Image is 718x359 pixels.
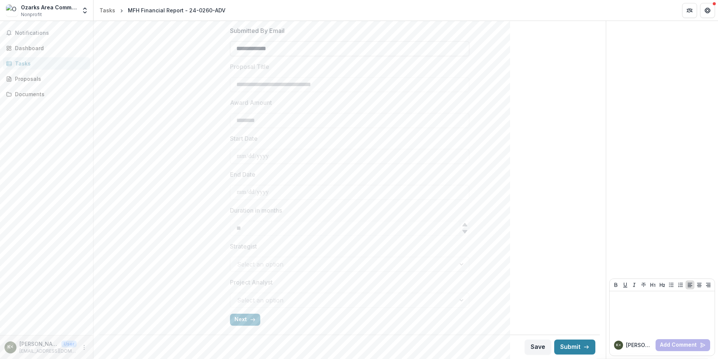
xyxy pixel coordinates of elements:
[685,280,694,289] button: Align Left
[648,280,657,289] button: Heading 1
[15,44,84,52] div: Dashboard
[611,280,620,289] button: Bold
[80,3,90,18] button: Open entity switcher
[3,88,90,100] a: Documents
[230,278,273,287] p: Project Analyst
[616,343,621,347] div: Kenneth Waugh <kwaugh@oac.ac>
[695,280,704,289] button: Align Center
[230,206,282,215] p: Duration in months
[676,280,685,289] button: Ordered List
[21,3,77,11] div: Ozarks Area Community Action Corporation
[7,345,13,350] div: Kenneth Waugh <kwaugh@oac.ac>
[639,280,648,289] button: Strike
[230,62,269,71] p: Proposal Title
[96,5,118,16] a: Tasks
[21,11,42,18] span: Nonprofit
[704,280,713,289] button: Align Right
[19,348,77,355] p: [EMAIL_ADDRESS][DOMAIN_NAME]
[658,280,667,289] button: Heading 2
[61,341,77,347] p: User
[6,4,18,16] img: Ozarks Area Community Action Corporation
[3,57,90,70] a: Tasks
[667,280,676,289] button: Bullet List
[99,6,115,14] div: Tasks
[626,341,653,349] p: [PERSON_NAME]
[96,5,228,16] nav: breadcrumb
[15,60,84,67] div: Tasks
[15,75,84,83] div: Proposals
[700,3,715,18] button: Get Help
[630,280,639,289] button: Italicize
[525,340,551,355] button: Save
[128,6,225,14] div: MFH Financial Report - 24-0260-ADV
[15,90,84,98] div: Documents
[80,343,89,352] button: More
[19,340,58,348] p: [PERSON_NAME] <[EMAIL_ADDRESS][DOMAIN_NAME]>
[230,26,285,35] p: Submitted By Email
[230,242,257,251] p: Strategist
[656,339,710,351] button: Add Comment
[230,314,260,326] button: Next
[3,27,90,39] button: Notifications
[230,98,272,107] p: Award Amount
[682,3,697,18] button: Partners
[230,134,258,143] p: Start Date
[3,73,90,85] a: Proposals
[621,280,630,289] button: Underline
[554,340,595,355] button: Submit
[230,170,255,179] p: End Date
[3,42,90,54] a: Dashboard
[15,30,87,36] span: Notifications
